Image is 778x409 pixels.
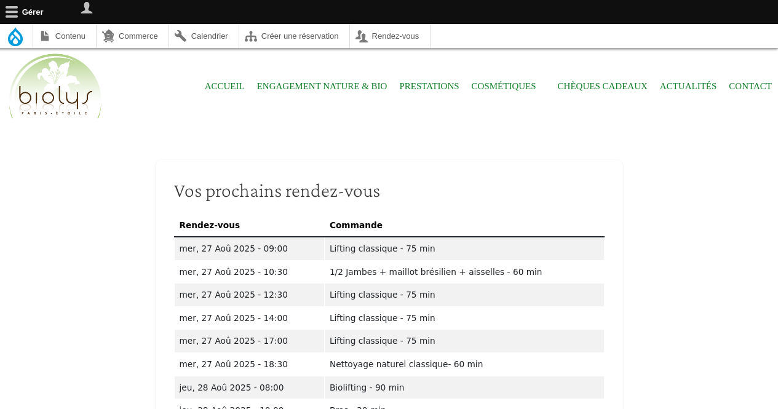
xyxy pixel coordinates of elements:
[174,213,324,237] th: Rendez-vous
[729,73,772,100] a: Contact
[324,376,604,399] td: Biolifting - 90 min
[180,383,284,392] time: jeu, 28 Aoû 2025 - 08:00
[324,260,604,284] td: 1/2 Jambes + maillot brésilien + aisselles - 60 min
[660,73,717,100] a: Actualités
[180,290,288,300] time: mer, 27 Aoû 2025 - 12:30
[257,73,387,100] a: Engagement Nature & Bio
[324,330,604,353] td: Lifting classique - 75 min
[558,73,648,100] a: Chèques cadeaux
[180,244,288,253] time: mer, 27 Aoû 2025 - 09:00
[205,73,245,100] a: Accueil
[324,237,604,260] td: Lifting classique - 75 min
[174,178,605,202] h2: Vos prochains rendez-vous
[180,267,288,277] time: mer, 27 Aoû 2025 - 10:30
[324,306,604,330] td: Lifting classique - 75 min
[472,73,546,100] span: Cosmétiques
[324,213,604,237] th: Commande
[180,359,288,369] time: mer, 27 Aoû 2025 - 18:30
[324,353,604,376] td: Nettoyage naturel classique- 60 min
[6,52,105,122] img: Accueil
[180,336,288,346] time: mer, 27 Aoû 2025 - 17:00
[180,313,288,323] time: mer, 27 Aoû 2025 - 14:00
[399,73,459,100] a: Prestations
[324,284,604,307] td: Lifting classique - 75 min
